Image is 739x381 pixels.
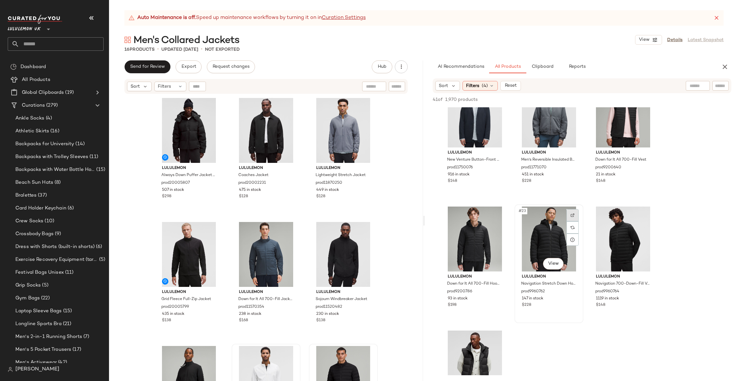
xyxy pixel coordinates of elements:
span: lululemon [596,274,650,280]
img: svg%3e [8,367,13,372]
span: Global Clipboards [22,89,64,96]
div: Speed up maintenance workflows by turning it on in [128,14,366,22]
span: 507 in stock [162,187,184,193]
span: prod9200640 [595,165,621,171]
span: lululemon [596,150,650,156]
span: Ankle Socks [15,115,45,122]
span: 16 [124,47,130,52]
span: $128 [239,194,248,199]
span: 1,970 products [445,96,478,103]
img: LM4AATS_0001_1 [517,207,581,271]
span: (4) [482,83,488,89]
img: LM4AMZS_065849_1 [234,222,298,287]
span: #23 [518,208,527,214]
span: (8) [53,179,61,186]
span: prod11870250 [316,180,342,186]
span: Coaches Jacket [238,173,268,178]
span: lululemon [522,274,576,280]
span: prod11750076 [447,165,473,171]
span: $228 [522,302,531,308]
span: (21) [62,320,72,328]
span: Men's Collared Jackets [133,34,239,47]
span: lululemon [316,165,370,171]
span: Gym Bags [15,295,40,302]
span: prod11520482 [316,304,342,310]
span: lululemon [239,289,293,295]
span: $148 [596,302,605,308]
span: lululemon [239,165,293,171]
span: (11) [88,153,98,161]
a: Curation Settings [322,14,366,22]
span: Always Down Puffer Jacket Tech Canvas [161,173,216,178]
span: All Products [22,76,50,84]
span: (5) [98,256,105,263]
span: (279) [45,102,58,109]
span: (11) [64,269,74,276]
span: Filters [158,83,171,90]
span: New Venture Button-Front Blazer [447,157,501,163]
span: (15) [95,166,105,173]
span: (7) [82,333,89,341]
span: (22) [40,295,50,302]
img: svg%3e [10,64,17,70]
img: LM4AH7S_0001_1 [591,207,655,271]
span: Men's Reversible Insulated Bomber Jacket [521,157,575,163]
span: AI Recommendations [437,64,484,69]
span: • [201,46,202,53]
span: Export [181,64,196,69]
span: [PERSON_NAME] [15,366,59,373]
span: 147 in stock [522,296,543,302]
span: (5) [41,282,48,289]
span: (16) [49,128,59,135]
span: 21 in stock [596,172,616,178]
span: lululemon [162,289,216,295]
span: prod9960762 [521,289,545,295]
span: Hub [378,64,386,69]
span: $128 [316,194,325,199]
span: 475 in stock [239,187,261,193]
span: Reset [504,83,516,88]
button: Request changes [207,60,255,73]
strong: Auto Maintenance is off. [137,14,196,22]
span: Down for It All 700-Fill Vest [595,157,646,163]
span: (19) [64,89,74,96]
span: prod11570354 [238,304,264,310]
span: View [639,37,650,42]
span: (42) [57,359,67,366]
span: $138 [316,318,325,323]
span: 449 in stock [316,187,339,193]
span: Card Holder Keychain [15,205,66,212]
span: lululemon [316,289,370,295]
span: Dress with Shorts (built-in shorts) [15,243,95,251]
span: Laptop Sleeve Bags [15,307,62,315]
span: 230 in stock [316,311,339,317]
span: Reports [568,64,585,69]
span: Navigation 700-Down-Fill Vest [595,281,650,287]
span: Exercise Recovery Equipment (target mobility + muscle recovery equipment) [15,256,98,263]
span: Dashboard [21,63,46,71]
span: 238 in stock [239,311,261,317]
span: Men's 2-in-1 Running Shorts [15,333,82,341]
span: Men's 5 Pocket Trousers [15,346,71,353]
span: (10) [43,217,54,225]
span: Sort [131,83,140,90]
span: prod11771070 [521,165,547,171]
span: $298 [162,194,171,199]
span: lululemon [448,274,502,280]
span: Grip Socks [15,282,41,289]
span: Send for Review [130,64,165,69]
a: Details [667,37,683,43]
div: Products [124,46,155,53]
p: Not Exported [205,46,240,53]
span: Down for It All 700-Fill Hoodie [447,281,501,287]
span: (37) [37,192,47,199]
span: Backpacks with Trolley Sleeves [15,153,88,161]
span: Sojourn Windbreaker Jacket [316,297,367,302]
span: $148 [448,178,457,184]
button: Reset [500,81,521,91]
span: Men's Activewear [15,359,57,366]
img: svg%3e [124,37,131,43]
span: lululemon [448,150,502,156]
span: (6) [95,243,102,251]
button: Hub [372,60,392,73]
